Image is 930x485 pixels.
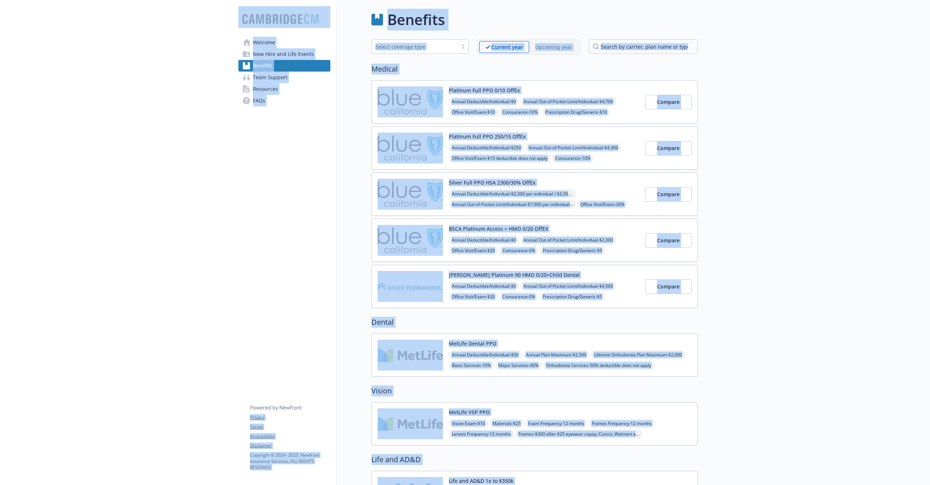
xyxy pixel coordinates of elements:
a: Privacy [250,414,330,421]
span: Annual Deductible/Individual - $2,300 per individual / $3,300 per family member [449,189,576,198]
button: Platinum Full PPO 0/10 OffEx [449,86,520,94]
img: Blue Shield of California carrier logo [378,179,443,210]
span: Compare [657,283,680,290]
span: Office Visit/Exam - 30% [577,200,628,209]
a: Benefits [238,60,330,72]
span: Annual Out-of-Pocket Limit/Individual - $4,300 [526,143,621,152]
span: Annual Out-of-Pocket Limit/Individual - $4,500 [520,282,616,291]
span: Frames Frequency - 12 months [589,419,655,428]
span: Annual Plan Maximum - $2,500 [523,350,589,359]
span: New Hire and Life Events [253,48,314,60]
span: Compare [657,237,680,244]
button: Compare [645,233,692,248]
p: Copyright © 2024 - 2025 , Newfront Insurance Services, ALL RIGHTS RESERVED [250,452,330,470]
button: Platinum Full PPO 250/15 OffEx [449,133,526,140]
p: Upcoming year [535,43,572,51]
span: Lenses Frequency - 12 months [449,429,514,438]
h2: Vision [371,385,698,396]
a: Resources [238,83,330,95]
span: Team Support [253,72,287,83]
span: Frames - $300 after $25 eyewear copay; Costco, Walmart and [PERSON_NAME]’s Club: $110 allowance a... [515,429,643,438]
span: Prescription Drug/Generic - $5 [540,246,605,255]
img: Metlife Inc carrier logo [378,340,443,371]
button: BSCA Platinum Access + HMO 0/20 OffEX [449,225,548,233]
div: Select coverage type [375,43,454,50]
img: Kaiser Permanente Insurance Company carrier logo [378,271,443,302]
span: Lifetime Orthodontia Plan Maximum - $2,000 [591,350,685,359]
span: Annual Deductible/Individual - $250 [449,143,524,152]
a: Accessibility [250,433,330,440]
span: Benefits [253,60,273,72]
button: MetLife VSP PPO [449,408,490,416]
span: Compare [657,191,680,198]
span: Orthodontia Services - 50% deductible does not apply [543,361,654,370]
span: FAQs [253,95,265,106]
a: Welcome [238,37,330,48]
span: Annual Out-of-Pocket Limit/Individual - $7,900 per individual / $7,900 per family member [449,200,576,209]
button: [PERSON_NAME] Platinum 90 HMO 0/20+Child Dental [449,271,580,279]
span: Exam Frequency - 12 months [525,419,587,428]
span: Annual Deductible/Individual - $0 [449,97,519,106]
button: MetLife Dental PPO [449,340,496,347]
span: Annual Deductible/Individual - $0 [449,282,519,291]
span: Annual Out-of-Pocket Limit/Individual - $2,300 [520,235,616,244]
span: Coinsurance - 10% [552,154,593,163]
span: Prescription Drug/Generic - $5 [540,292,605,301]
span: Vision Exam - $10 [449,419,488,428]
a: FAQs [238,95,330,106]
span: Office Visit/Exam - $20 [449,246,498,255]
span: Coinsurance - 10% [499,108,541,117]
a: Team Support [238,72,330,83]
img: Metlife Inc carrier logo [378,408,443,439]
h2: Medical [371,64,698,74]
p: Current year [491,43,523,51]
span: Resources [253,83,278,95]
span: Major Services - 40% [495,361,542,370]
span: Compare [657,145,680,151]
button: Compare [645,279,692,294]
span: Basic Services - 10% [449,361,494,370]
span: Office Visit/Exam - $15 deductible does not apply [449,154,551,163]
span: Annual Out-of-Pocket Limit/Individual - $4,700 [520,97,616,106]
span: Materials - $25 [490,419,524,428]
a: Terms [250,424,330,430]
button: Silver Full PPO HSA 2300/30% OffEx [449,179,536,186]
button: Life and AD&D 1x to $350k [449,477,514,485]
a: New Hire and Life Events [238,48,330,60]
button: Compare [645,187,692,202]
h1: Benefits [387,9,445,31]
button: Compare [645,141,692,155]
span: Compare [657,98,680,105]
img: Blue Shield of California carrier logo [378,133,443,163]
span: Annual Deductible/Individual - $0 [449,235,519,244]
span: Welcome [253,37,275,48]
span: Office Visit/Exam - $20 [449,292,498,301]
input: search by carrier, plan name or type [589,39,698,54]
span: Prescription Drug/Generic - $10 [542,108,610,117]
button: Compare [645,95,692,109]
a: Disclaimer [250,442,330,449]
span: Annual Deductible/Individual - $50 [449,350,522,359]
img: Blue Shield of California carrier logo [378,86,443,117]
h2: Life and AD&D [371,454,698,465]
span: Coinsurance - 0% [499,246,538,255]
img: Blue Shield of California carrier logo [378,225,443,256]
h2: Dental [371,317,698,328]
span: Office Visit/Exam - $10 [449,108,498,117]
span: Coinsurance - 0% [499,292,538,301]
